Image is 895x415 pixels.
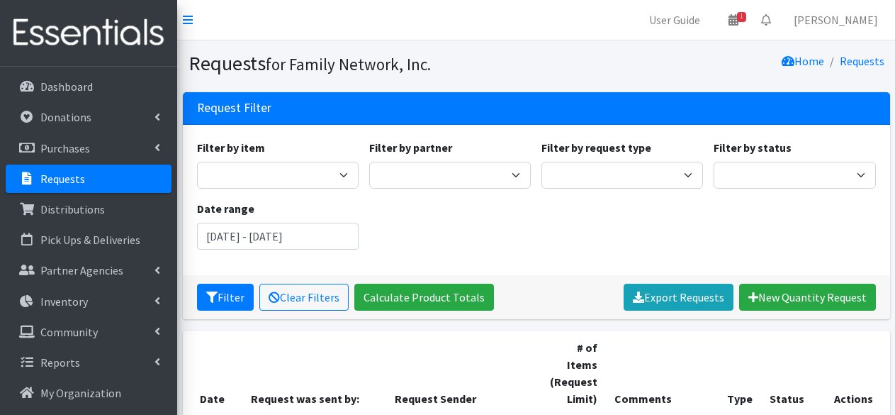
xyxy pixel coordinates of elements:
a: Calculate Product Totals [354,284,494,311]
p: Partner Agencies [40,263,123,277]
p: Reports [40,355,80,370]
a: Distributions [6,195,171,223]
a: Requests [6,165,171,193]
p: Distributions [40,202,105,216]
a: My Organization [6,379,171,407]
a: Donations [6,103,171,131]
label: Filter by request type [541,139,651,156]
p: Donations [40,110,91,124]
span: 1 [737,12,746,22]
label: Filter by status [714,139,792,156]
a: Clear Filters [259,284,349,311]
p: Dashboard [40,79,93,94]
a: Home [782,54,824,68]
p: Inventory [40,294,88,309]
a: Pick Ups & Deliveries [6,226,171,254]
img: HumanEssentials [6,9,171,57]
a: [PERSON_NAME] [782,6,889,34]
h3: Request Filter [197,101,271,116]
a: Export Requests [624,284,733,311]
p: Requests [40,172,85,186]
a: Dashboard [6,72,171,101]
h1: Requests [188,51,531,76]
input: January 1, 2011 - December 31, 2011 [197,223,359,250]
a: 1 [717,6,750,34]
small: for Family Network, Inc. [266,54,431,74]
a: Partner Agencies [6,256,171,284]
label: Filter by partner [369,139,452,156]
p: Community [40,325,98,339]
p: My Organization [40,386,121,400]
a: Inventory [6,287,171,316]
a: New Quantity Request [739,284,876,311]
a: Purchases [6,134,171,162]
label: Filter by item [197,139,265,156]
a: User Guide [638,6,711,34]
p: Purchases [40,141,90,155]
a: Requests [840,54,884,68]
p: Pick Ups & Deliveries [40,233,140,247]
label: Date range [197,200,254,217]
a: Reports [6,348,171,377]
button: Filter [197,284,254,311]
a: Community [6,318,171,346]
